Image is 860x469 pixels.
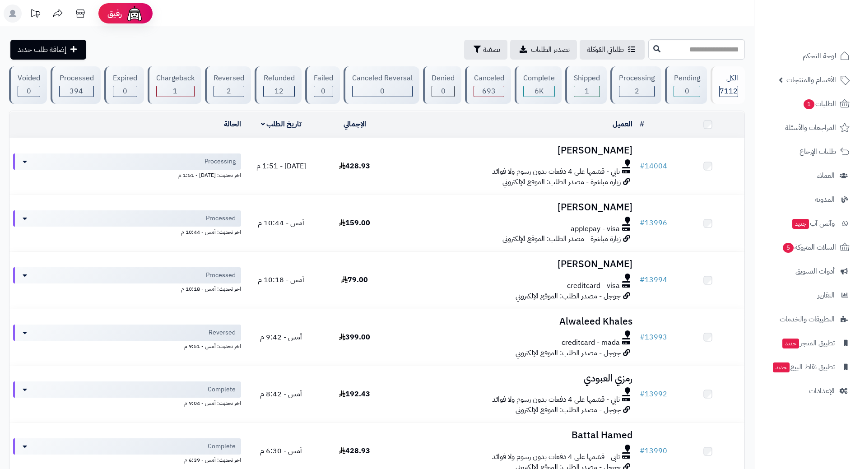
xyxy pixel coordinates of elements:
div: Canceled Reversal [352,73,413,84]
span: أمس - 10:18 م [258,274,304,285]
span: وآتس آب [791,217,835,230]
span: 2 [635,86,639,97]
span: 0 [123,86,127,97]
span: التقارير [818,289,835,302]
a: #13990 [640,446,667,456]
a: العملاء [760,165,855,186]
span: تطبيق المتجر [781,337,835,349]
span: 428.93 [339,446,370,456]
div: 0 [674,86,699,97]
a: # [640,119,644,130]
div: 12 [264,86,294,97]
span: 0 [441,86,446,97]
span: 428.93 [339,161,370,172]
span: الأقسام والمنتجات [786,74,836,86]
div: اخر تحديث: أمس - 10:18 م [13,283,241,293]
span: Processing [205,157,236,166]
span: أدوات التسويق [795,265,835,278]
span: تابي - قسّمها على 4 دفعات بدون رسوم ولا فوائد [492,395,620,405]
div: 1 [574,86,600,97]
span: جديد [792,219,809,229]
span: # [640,446,645,456]
a: طلباتي المُوكلة [580,40,645,60]
span: أمس - 8:42 م [260,389,302,399]
a: الطلبات1 [760,93,855,115]
span: رفيق [107,8,122,19]
div: Failed [314,73,333,84]
span: # [640,274,645,285]
span: أمس - 6:30 م [260,446,302,456]
span: 0 [685,86,689,97]
span: Reversed [209,328,236,337]
a: أدوات التسويق [760,260,855,282]
div: Canceled [474,73,504,84]
span: العملاء [817,169,835,182]
span: Processed [206,214,236,223]
span: 5 [782,242,794,253]
span: 192.43 [339,389,370,399]
span: زيارة مباشرة - مصدر الطلب: الموقع الإلكتروني [502,233,621,244]
span: جديد [773,362,790,372]
div: 2 [214,86,244,97]
h3: رمزي العبودي [395,373,632,384]
span: المراجعات والأسئلة [785,121,836,134]
a: الكل7112 [709,66,747,104]
div: Shipped [574,73,600,84]
a: Shipped 1 [563,66,609,104]
button: تصفية [464,40,507,60]
span: 0 [27,86,31,97]
div: اخر تحديث: أمس - 6:39 م [13,455,241,464]
span: [DATE] - 1:51 م [256,161,306,172]
img: ai-face.png [126,5,144,23]
div: Refunded [263,73,294,84]
a: Chargeback 1 [146,66,203,104]
a: السلات المتروكة5 [760,237,855,258]
div: Voided [18,73,40,84]
div: 2 [619,86,654,97]
a: Reversed 2 [203,66,253,104]
span: طلبات الإرجاع [800,145,836,158]
a: طلبات الإرجاع [760,141,855,163]
a: Processed 394 [49,66,102,104]
a: المراجعات والأسئلة [760,117,855,139]
a: تحديثات المنصة [24,5,46,25]
div: 0 [432,86,454,97]
span: الطلبات [803,98,836,110]
span: 7112 [720,86,738,97]
a: #13993 [640,332,667,343]
a: تطبيق المتجرجديد [760,332,855,354]
span: التطبيقات والخدمات [780,313,835,325]
span: creditcard - mada [562,338,620,348]
a: Pending 0 [663,66,708,104]
h3: Alwaleed Khales [395,316,632,327]
div: 0 [113,86,137,97]
h3: [PERSON_NAME] [395,145,632,156]
a: #13994 [640,274,667,285]
span: جوجل - مصدر الطلب: الموقع الإلكتروني [516,348,621,358]
span: 6K [535,86,544,97]
span: أمس - 10:44 م [258,218,304,228]
span: جوجل - مصدر الطلب: الموقع الإلكتروني [516,291,621,302]
div: Complete [523,73,555,84]
a: التقارير [760,284,855,306]
div: اخر تحديث: [DATE] - 1:51 م [13,170,241,179]
span: 1 [173,86,177,97]
span: 1 [585,86,589,97]
span: 159.00 [339,218,370,228]
span: creditcard - visa [567,281,620,291]
span: 2 [227,86,231,97]
div: 0 [314,86,333,97]
span: تابي - قسّمها على 4 دفعات بدون رسوم ولا فوائد [492,167,620,177]
span: 0 [321,86,325,97]
div: اخر تحديث: أمس - 10:44 م [13,227,241,236]
div: Processing [619,73,655,84]
div: اخر تحديث: أمس - 9:51 م [13,341,241,350]
span: Processed [206,271,236,280]
a: تطبيق نقاط البيعجديد [760,356,855,378]
a: Canceled Reversal 0 [342,66,421,104]
span: جوجل - مصدر الطلب: الموقع الإلكتروني [516,404,621,415]
a: التطبيقات والخدمات [760,308,855,330]
div: اخر تحديث: أمس - 9:04 م [13,398,241,407]
a: العميل [613,119,632,130]
span: تصفية [483,44,500,55]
